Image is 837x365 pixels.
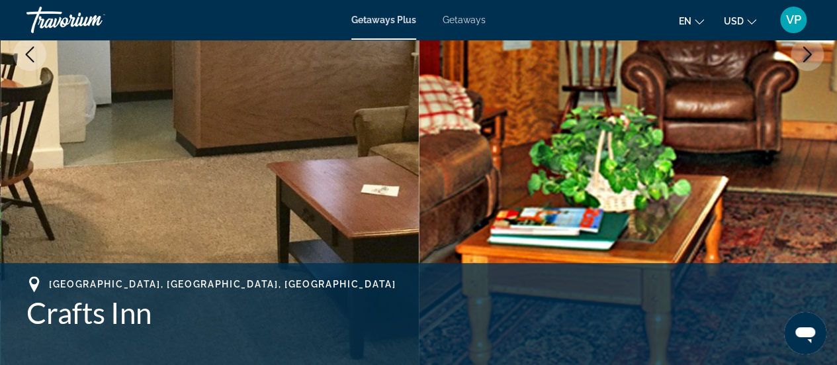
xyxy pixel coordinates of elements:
button: Change language [679,11,704,30]
h1: Crafts Inn [26,295,811,330]
button: Previous image [13,38,46,71]
button: Change currency [724,11,756,30]
span: en [679,16,691,26]
button: User Menu [776,6,811,34]
span: USD [724,16,744,26]
span: VP [786,13,801,26]
a: Getaways Plus [351,15,416,25]
a: Getaways [443,15,486,25]
span: [GEOGRAPHIC_DATA], [GEOGRAPHIC_DATA], [GEOGRAPHIC_DATA] [49,279,396,289]
a: Travorium [26,3,159,37]
iframe: Button to launch messaging window [784,312,826,354]
button: Next image [791,38,824,71]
